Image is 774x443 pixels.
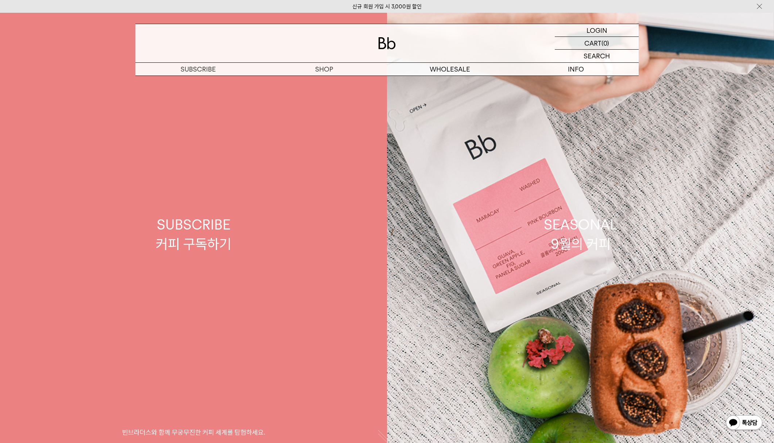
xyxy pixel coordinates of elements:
p: (0) [601,37,609,49]
p: CART [584,37,601,49]
a: LOGIN [555,24,639,37]
p: INFO [513,63,639,76]
img: 카카오톡 채널 1:1 채팅 버튼 [725,415,763,432]
p: SEARCH [584,50,610,62]
a: CART (0) [555,37,639,50]
a: SUBSCRIBE [135,63,261,76]
img: 로고 [378,37,396,49]
div: SUBSCRIBE 커피 구독하기 [156,215,231,254]
div: SEASONAL 9월의 커피 [544,215,618,254]
p: LOGIN [587,24,607,36]
p: WHOLESALE [387,63,513,76]
a: SHOP [261,63,387,76]
a: 신규 회원 가입 시 3,000원 할인 [352,3,422,10]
